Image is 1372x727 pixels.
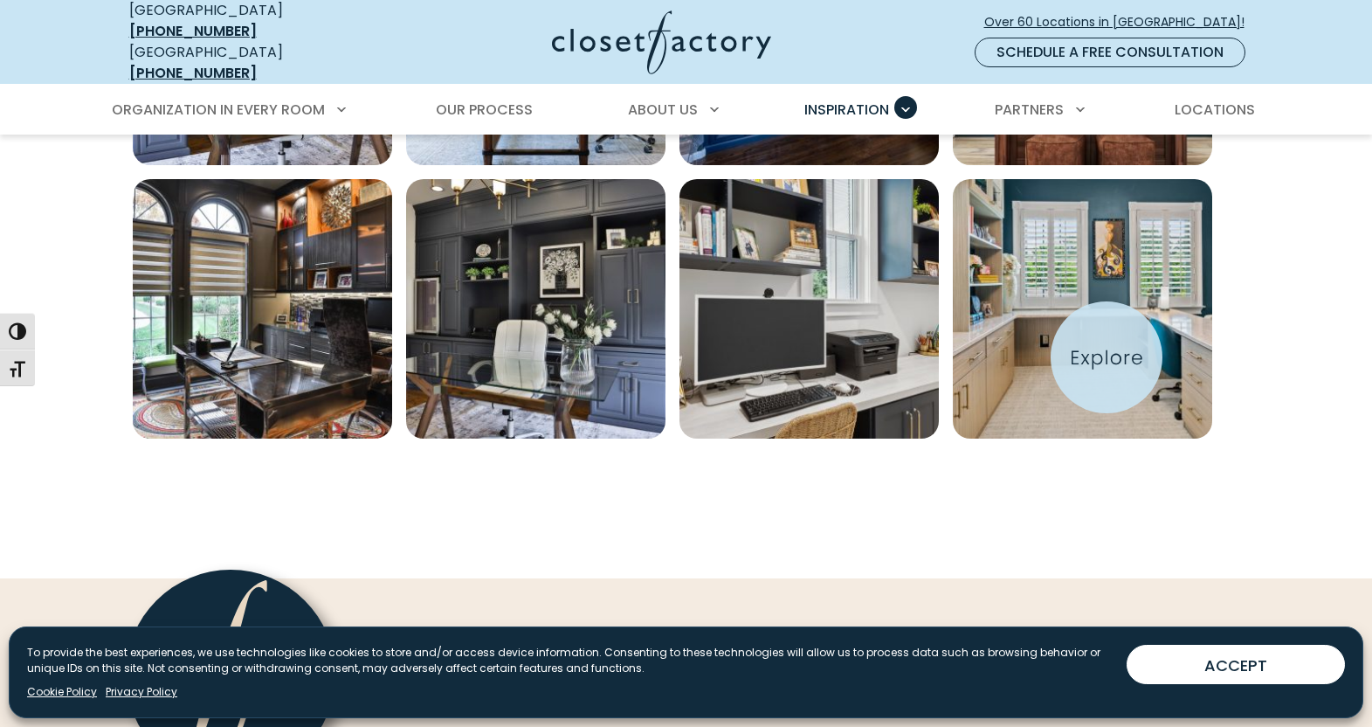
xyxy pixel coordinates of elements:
div: [GEOGRAPHIC_DATA] [129,42,383,84]
span: Over 60 Locations in [GEOGRAPHIC_DATA]! [984,13,1258,31]
span: Partners [995,100,1064,120]
a: Open inspiration gallery to preview enlarged image [953,179,1212,439]
p: To provide the best experiences, we use technologies like cookies to store and/or access device i... [27,645,1113,676]
a: [PHONE_NUMBER] [129,63,257,83]
img: Custom home office grey cabinetry with wall safe and mini fridge [406,179,665,439]
a: Over 60 Locations in [GEOGRAPHIC_DATA]! [983,7,1259,38]
span: Organization in Every Room [112,100,325,120]
span: About Us [628,100,698,120]
img: Sophisticated home office with dark wood cabinetry, metallic backsplash, under-cabinet lighting, ... [133,179,392,439]
a: Schedule a Free Consultation [975,38,1245,67]
nav: Primary Menu [100,86,1273,135]
a: Open inspiration gallery to preview enlarged image [406,179,665,439]
img: Compact built-in home office with durable worksurface, vertical cubby shelving, and concealed dra... [679,179,939,439]
span: Inspiration [804,100,889,120]
img: Light wood-finish home office cabinetry surrounds an L-shaped quartz desk, featuring built-in boo... [953,179,1212,439]
span: Our Process [436,100,533,120]
a: Open inspiration gallery to preview enlarged image [133,179,392,439]
span: Locations [1175,100,1255,120]
a: Open inspiration gallery to preview enlarged image [679,179,939,439]
button: ACCEPT [1127,645,1345,684]
a: Cookie Policy [27,684,97,700]
a: Privacy Policy [106,684,177,700]
a: [PHONE_NUMBER] [129,21,257,41]
img: Closet Factory Logo [552,10,771,74]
